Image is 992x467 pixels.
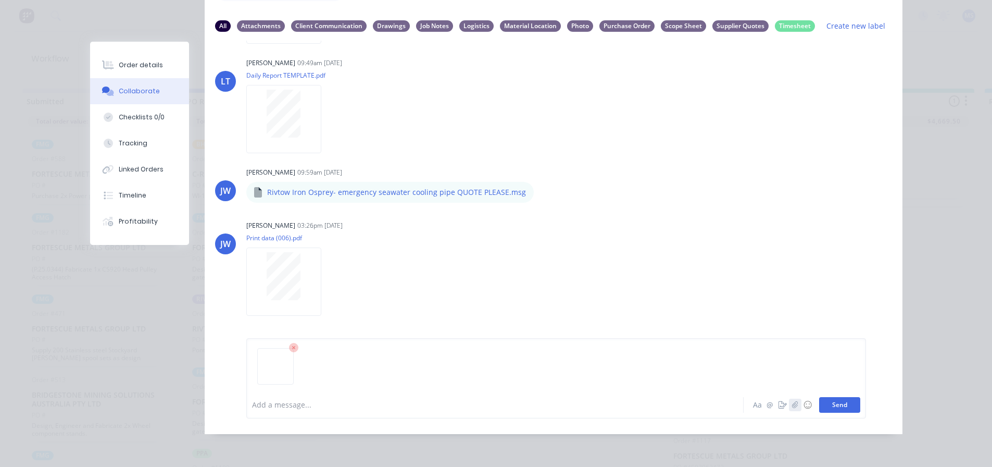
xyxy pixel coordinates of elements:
[246,233,332,242] p: Print data (006).pdf
[90,208,189,235] button: Profitability
[661,20,706,32] div: Scope Sheet
[90,156,189,182] button: Linked Orders
[90,130,189,156] button: Tracking
[119,139,147,148] div: Tracking
[416,20,453,32] div: Job Notes
[297,58,342,68] div: 09:49am [DATE]
[220,238,231,250] div: JW
[90,182,189,208] button: Timeline
[119,113,165,122] div: Checklists 0/0
[215,20,231,32] div: All
[246,221,295,230] div: [PERSON_NAME]
[246,58,295,68] div: [PERSON_NAME]
[119,60,163,70] div: Order details
[819,397,860,413] button: Send
[119,165,164,174] div: Linked Orders
[90,52,189,78] button: Order details
[267,187,526,198] p: Rivtow Iron Osprey- emergency seawater cooling pipe QUOTE PLEASE.msg
[291,20,367,32] div: Client Communication
[237,20,285,32] div: Attachments
[599,20,655,32] div: Purchase Order
[567,20,593,32] div: Photo
[712,20,769,32] div: Supplier Quotes
[764,399,776,411] button: @
[90,78,189,104] button: Collaborate
[373,20,410,32] div: Drawings
[119,191,146,200] div: Timeline
[775,20,815,32] div: Timesheet
[801,399,814,411] button: ☺
[90,104,189,130] button: Checklists 0/0
[751,399,764,411] button: Aa
[297,168,342,177] div: 09:59am [DATE]
[119,217,158,226] div: Profitability
[821,19,891,33] button: Create new label
[246,71,332,80] p: Daily Report TEMPLATE.pdf
[221,75,230,88] div: LT
[459,20,494,32] div: Logistics
[297,221,343,230] div: 03:26pm [DATE]
[246,168,295,177] div: [PERSON_NAME]
[500,20,561,32] div: Material Location
[119,87,160,96] div: Collaborate
[220,185,231,197] div: JW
